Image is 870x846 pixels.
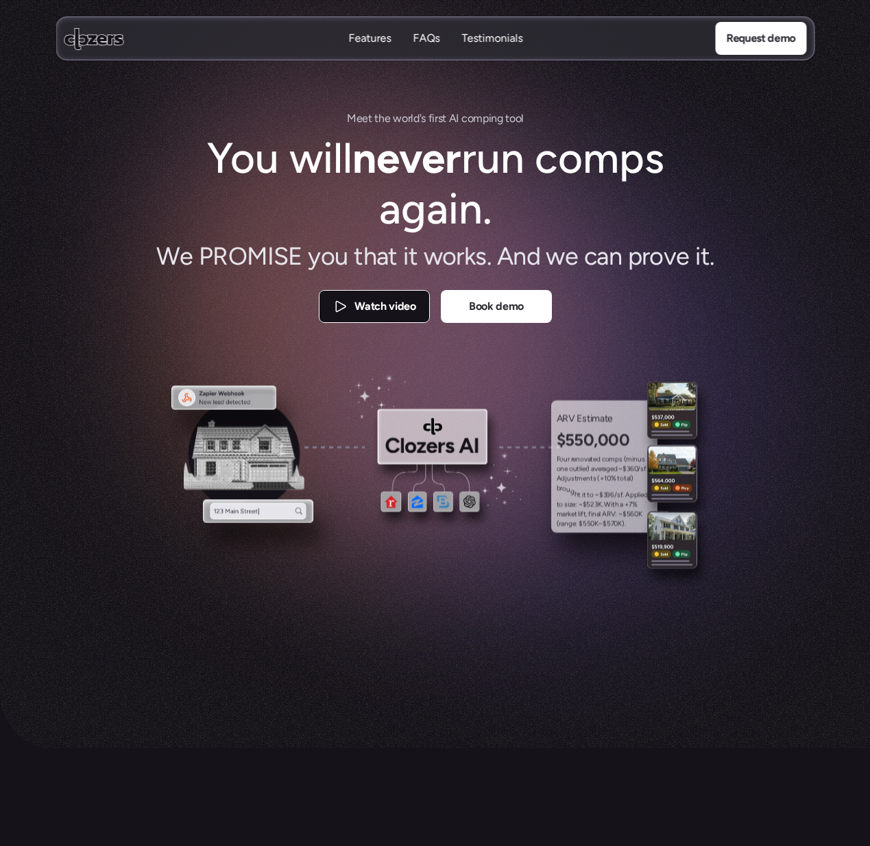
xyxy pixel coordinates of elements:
span: A [448,110,456,128]
span: j [565,474,567,483]
span: ( [597,474,600,483]
p: Watch video [354,298,415,316]
span: / [614,490,617,500]
span: e [582,464,585,474]
span: r [601,464,603,474]
span: t [617,474,620,483]
span: i [582,490,583,500]
span: a [620,500,623,509]
span: ~ [595,490,599,500]
span: M [346,110,356,128]
span: m [626,455,632,464]
span: t [590,474,593,483]
span: l [599,509,601,519]
span: K [598,500,602,509]
span: l [579,464,581,474]
span: l [578,509,579,519]
span: f [428,110,432,128]
span: h [615,500,619,509]
span: 1 [604,474,607,483]
span: u [638,455,642,464]
span: m [473,110,483,128]
span: e [583,474,586,483]
span: 0 [590,519,594,529]
span: t [590,455,593,464]
span: 3 [627,464,630,474]
span: 0 [634,464,638,474]
span: $ [623,464,627,474]
span: t [575,474,577,483]
span: w [393,110,402,128]
strong: never [352,132,461,184]
span: 5 [587,519,591,529]
span: . [625,519,626,529]
span: e [572,519,576,529]
span: + [625,500,629,509]
span: o [401,110,407,128]
span: h [575,490,579,499]
span: d [561,474,565,483]
span: p [615,455,619,464]
span: l [629,474,631,483]
span: 6 [630,464,634,474]
span: % [632,500,638,509]
span: l [521,110,524,128]
span: z [569,500,572,509]
span: d [596,455,601,464]
span: 5 [607,519,611,529]
span: o [562,484,566,494]
a: Request demo [715,22,806,55]
span: a [591,464,594,474]
span: A [625,490,630,500]
h1: You will run comps again. [202,133,668,235]
span: i [488,110,491,128]
span: t [368,110,372,128]
a: Book demo [441,290,552,323]
span: c [602,455,605,464]
span: e [571,509,575,519]
span: o [580,455,584,464]
span: t [578,490,581,500]
span: m [609,455,615,464]
span: s [571,474,575,483]
span: + [600,474,604,483]
span: s [421,110,426,128]
span: g [496,110,503,128]
span: I [456,110,459,128]
span: r [559,519,561,529]
p: ARV Estimate [557,411,652,426]
span: m [557,509,563,519]
span: c [461,110,467,128]
span: – [599,519,603,529]
span: r [568,455,570,464]
span: e [593,455,596,464]
span: e [384,110,390,128]
span: : [575,500,577,509]
span: g [606,464,610,474]
span: u [567,474,571,483]
span: s [617,490,620,500]
span: o [620,474,624,483]
span: a [596,509,600,519]
span: t [557,500,559,509]
span: ' [419,110,421,128]
span: R [607,509,611,519]
span: u [566,485,570,494]
span: $ [599,490,603,500]
span: 5 [583,519,587,529]
span: $ [603,519,607,529]
span: a [562,509,566,519]
span: o [559,500,563,509]
span: 0 [614,519,618,529]
span: r [407,110,411,128]
span: % [611,474,616,483]
span: : [575,519,577,529]
span: r [435,110,438,128]
span: u [573,464,577,474]
span: d [413,110,419,128]
span: f [588,509,591,519]
span: $ [583,500,587,509]
span: h [378,110,385,128]
span: r [560,483,562,493]
span: 6 [610,490,614,500]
